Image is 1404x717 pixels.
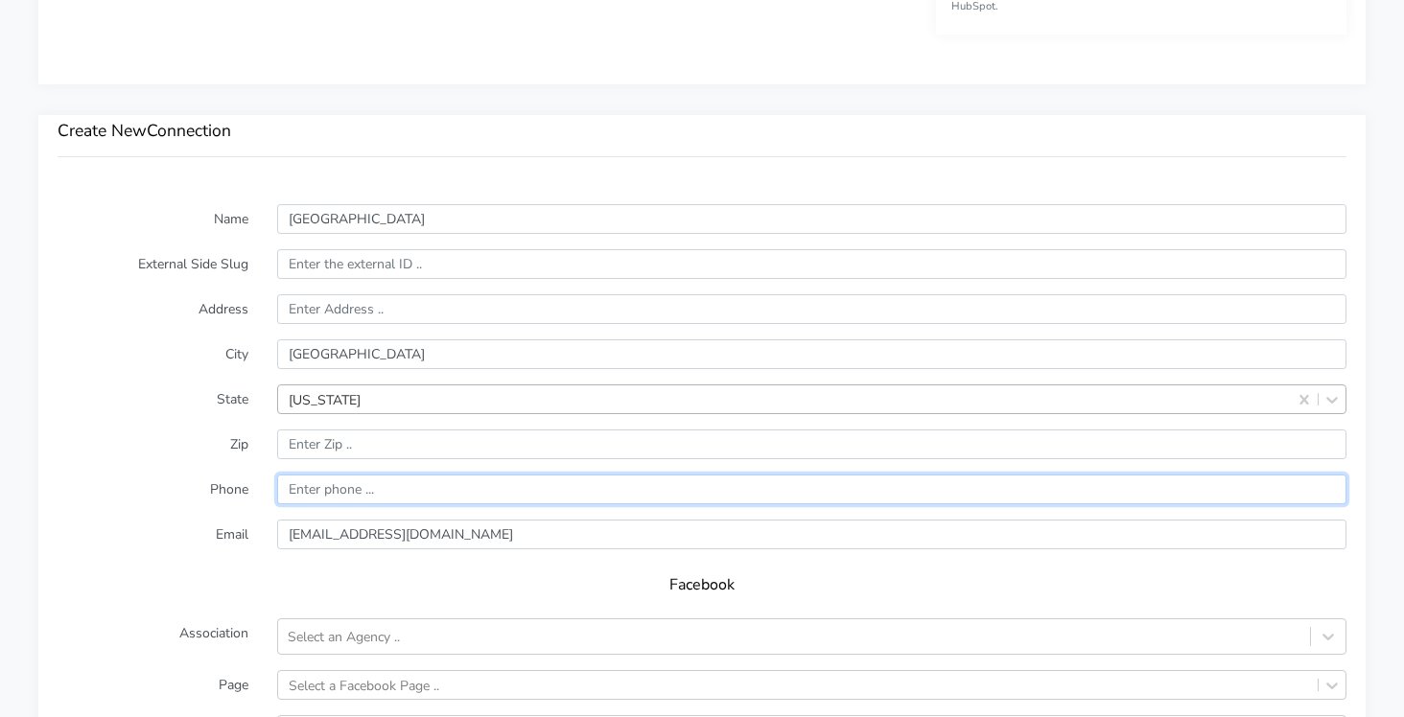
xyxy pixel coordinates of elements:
div: [US_STATE] [289,389,361,409]
input: Enter Address .. [277,294,1346,324]
h5: Facebook [77,576,1327,594]
label: External Side Slug [43,249,263,279]
input: Enter Email ... [277,520,1346,549]
label: Email [43,520,263,549]
div: Select a Facebook Page .. [289,675,439,695]
label: Page [43,670,263,700]
label: City [43,339,263,369]
label: Name [43,204,263,234]
input: Enter Zip .. [277,429,1346,459]
h3: Create New Connection [58,121,1346,141]
label: Phone [43,474,263,504]
input: Enter the City .. [277,339,1346,369]
input: Enter the external ID .. [277,249,1346,279]
label: Zip [43,429,263,459]
input: Enter Name ... [277,204,1346,234]
input: Enter phone ... [277,474,1346,504]
label: Address [43,294,263,324]
label: Association [43,618,263,655]
div: Select an Agency .. [288,627,400,647]
label: State [43,384,263,414]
